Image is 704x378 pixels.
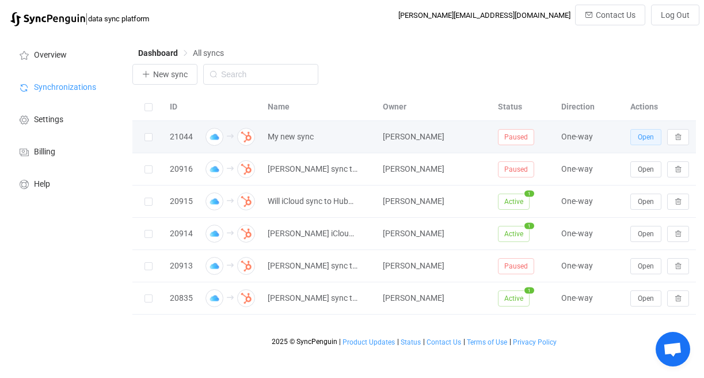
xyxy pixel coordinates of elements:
span: Open [638,230,654,238]
a: Contact Us [426,338,462,346]
span: [PERSON_NAME] [383,164,444,173]
div: Owner [377,100,492,114]
a: Synchronizations [6,70,121,103]
span: [PERSON_NAME] iCloud sync to HubSpot [268,227,357,240]
div: [PERSON_NAME][EMAIL_ADDRESS][DOMAIN_NAME] [398,11,570,20]
span: New sync [153,70,188,79]
button: Log Out [651,5,699,25]
span: data sync platform [88,14,149,23]
a: Terms of Use [466,338,508,346]
span: [PERSON_NAME] sync to HubSpot [268,292,357,305]
button: New sync [132,64,197,85]
span: Paused [498,129,534,145]
span: [PERSON_NAME] [383,293,444,303]
a: |data sync platform [10,10,149,27]
div: 20915 [164,195,199,208]
button: Open [630,290,661,307]
span: Product Updates [343,338,395,346]
span: Help [34,180,50,189]
div: One-way [555,162,625,176]
a: Open [630,164,661,173]
a: Open [630,293,661,303]
span: Contact Us [427,338,461,346]
span: 2025 © SyncPenguin [272,338,337,346]
span: Synchronizations [34,83,96,92]
a: Help [6,167,121,199]
div: 20835 [164,292,199,305]
span: Terms of Use [467,338,507,346]
button: Open [630,129,661,145]
div: Status [492,100,555,114]
button: Open [630,194,661,210]
span: Log Out [661,10,690,20]
div: 20914 [164,227,199,240]
span: 1 [524,222,534,229]
span: Open [638,165,654,173]
div: One-way [555,195,625,208]
span: Will iCloud sync to HubSpot [268,195,357,208]
button: Open [630,258,661,274]
img: hubspot.png [237,257,255,275]
a: Open chat [656,332,690,366]
div: One-way [555,259,625,273]
div: 21044 [164,130,199,143]
span: Active [498,226,530,242]
div: ID [164,100,199,114]
img: hubspot.png [237,192,255,210]
span: My new sync [268,130,314,143]
img: icloud.png [206,160,223,178]
span: Billing [34,148,55,157]
span: [PERSON_NAME] sync to HubSpot [268,259,357,273]
button: Open [630,226,661,242]
a: Settings [6,103,121,135]
img: icloud.png [206,192,223,210]
span: Paused [498,258,534,274]
a: Overview [6,38,121,70]
input: Search [203,64,318,85]
div: 20913 [164,259,199,273]
span: Open [638,133,654,141]
span: Overview [34,51,67,60]
span: [PERSON_NAME] [383,261,444,270]
span: Open [638,262,654,270]
span: | [85,10,88,27]
button: Open [630,161,661,177]
div: One-way [555,292,625,305]
span: 1 [524,190,534,196]
span: [PERSON_NAME] [383,132,444,141]
span: Settings [34,115,63,124]
span: Active [498,194,530,210]
span: Dashboard [138,48,178,58]
span: All syncs [193,48,224,58]
span: | [339,338,341,346]
span: | [509,338,511,346]
span: Active [498,290,530,307]
img: hubspot.png [237,225,255,243]
span: [PERSON_NAME] [383,229,444,238]
span: Open [638,198,654,206]
img: hubspot.png [237,128,255,146]
button: Contact Us [575,5,645,25]
a: Open [630,196,661,206]
a: Privacy Policy [512,338,557,346]
div: 20916 [164,162,199,176]
span: [PERSON_NAME] sync to HubSpot [268,162,357,176]
span: 1 [524,287,534,293]
a: Open [630,261,661,270]
img: hubspot.png [237,289,255,307]
div: Name [262,100,377,114]
img: icloud.png [206,128,223,146]
a: Open [630,132,661,141]
div: One-way [555,130,625,143]
div: Breadcrumb [138,49,224,57]
a: Billing [6,135,121,167]
img: icloud.png [206,289,223,307]
span: Contact Us [596,10,635,20]
span: | [423,338,425,346]
img: icloud.png [206,257,223,275]
span: | [397,338,399,346]
span: Status [401,338,421,346]
a: Status [400,338,421,346]
a: Product Updates [342,338,395,346]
